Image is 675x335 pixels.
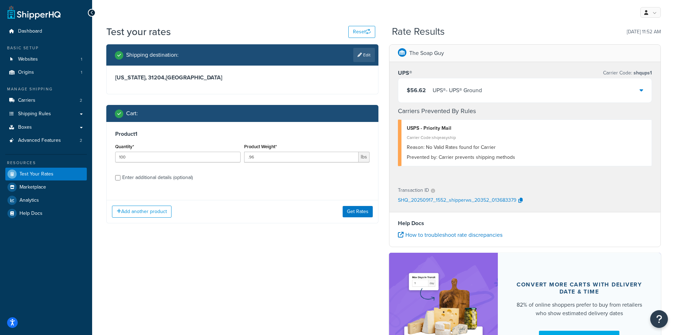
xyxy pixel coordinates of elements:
[650,310,668,328] button: Open Resource Center
[5,94,87,107] a: Carriers2
[398,231,502,239] a: How to troubleshoot rate discrepancies
[5,181,87,194] a: Marketplace
[353,48,375,62] a: Edit
[19,184,46,190] span: Marketplace
[5,194,87,207] a: Analytics
[122,173,193,183] div: Enter additional details (optional)
[398,69,412,77] h3: UPS®
[115,130,370,138] h3: Product 1
[18,56,38,62] span: Websites
[407,86,426,94] span: $56.62
[392,26,445,37] h2: Rate Results
[18,69,34,76] span: Origins
[81,56,82,62] span: 1
[5,53,87,66] li: Websites
[18,97,35,104] span: Carriers
[19,211,43,217] span: Help Docs
[348,26,375,38] button: Reset
[407,152,647,162] div: Carrier prevents shipping methods
[19,171,54,177] span: Test Your Rates
[407,143,647,152] div: No Valid Rates found for Carrier
[115,152,241,162] input: 0.0
[5,121,87,134] a: Boxes
[407,144,424,151] span: Reason:
[5,45,87,51] div: Basic Setup
[5,86,87,92] div: Manage Shipping
[115,144,134,149] label: Quantity*
[5,168,87,180] a: Test Your Rates
[5,160,87,166] div: Resources
[18,138,61,144] span: Advanced Features
[359,152,370,162] span: lbs
[409,48,444,58] p: The Soap Guy
[19,197,39,203] span: Analytics
[398,185,429,195] p: Transaction ID
[5,94,87,107] li: Carriers
[515,301,644,318] div: 82% of online shoppers prefer to buy from retailers who show estimated delivery dates
[106,25,171,39] h1: Test your rates
[407,153,437,161] span: Prevented by:
[244,144,277,149] label: Product Weight*
[18,111,51,117] span: Shipping Rules
[5,66,87,79] li: Origins
[515,281,644,295] div: Convert more carts with delivery date & time
[433,85,482,95] div: UPS® - UPS® Ground
[5,134,87,147] li: Advanced Features
[244,152,359,162] input: 0.00
[126,52,179,58] h2: Shipping destination :
[398,219,652,228] h4: Help Docs
[115,175,120,180] input: Enter additional details (optional)
[115,74,370,81] h3: [US_STATE], 31204 , [GEOGRAPHIC_DATA]
[5,25,87,38] a: Dashboard
[18,28,42,34] span: Dashboard
[5,66,87,79] a: Origins1
[5,134,87,147] a: Advanced Features2
[80,138,82,144] span: 2
[5,207,87,220] a: Help Docs
[603,68,652,78] p: Carrier Code:
[398,106,652,116] h4: Carriers Prevented By Rules
[343,206,373,217] button: Get Rates
[5,107,87,121] a: Shipping Rules
[18,124,32,130] span: Boxes
[407,123,647,133] div: USPS - Priority Mail
[80,97,82,104] span: 2
[407,133,647,143] div: Carrier Code: shqeasyship
[627,27,661,37] p: [DATE] 11:52 AM
[398,195,516,206] p: SHQ_20250917_1552_shipperws_20352_013683379
[5,53,87,66] a: Websites1
[126,110,138,117] h2: Cart :
[81,69,82,76] span: 1
[112,206,171,218] button: Add another product
[632,69,652,77] span: shqups1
